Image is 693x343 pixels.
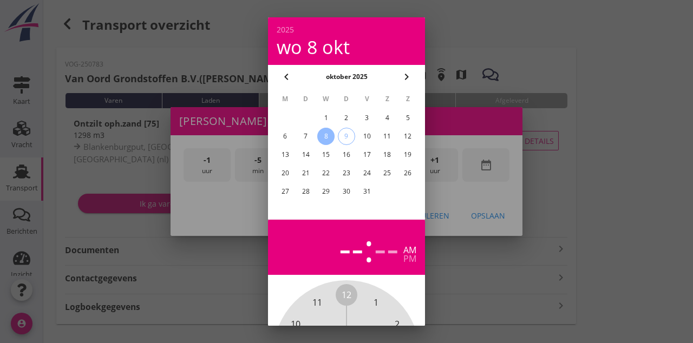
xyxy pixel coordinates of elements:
[277,146,294,163] button: 13
[399,128,416,145] button: 12
[291,318,300,331] span: 10
[358,146,376,163] button: 17
[378,109,396,127] button: 4
[277,26,416,34] div: 2025
[395,318,400,331] span: 2
[378,164,396,182] button: 25
[276,90,295,108] th: M
[358,128,376,145] button: 10
[338,128,355,145] button: 9
[338,128,355,144] div: 9
[317,128,335,145] button: 8
[277,128,294,145] button: 6
[338,146,355,163] button: 16
[403,254,416,263] div: pm
[342,288,351,301] span: 12
[358,109,376,127] button: 3
[323,69,371,85] button: oktober 2025
[337,90,356,108] th: D
[339,228,364,266] div: --
[364,228,374,266] span: :
[338,109,355,127] button: 2
[297,164,315,182] button: 21
[277,164,294,182] button: 20
[316,90,336,108] th: W
[317,109,335,127] button: 1
[338,183,355,200] button: 30
[297,128,315,145] button: 7
[296,90,316,108] th: D
[277,38,416,56] div: wo 8 okt
[312,296,322,309] span: 11
[338,164,355,182] button: 23
[280,70,293,83] i: chevron_left
[277,183,294,200] button: 27
[358,164,376,182] button: 24
[378,146,396,163] button: 18
[378,90,397,108] th: Z
[357,90,377,108] th: V
[297,146,315,163] button: 14
[403,246,416,254] div: am
[317,146,335,163] button: 15
[399,164,416,182] button: 26
[378,128,396,145] button: 11
[374,228,399,266] div: --
[297,183,315,200] button: 28
[358,183,376,200] button: 31
[317,183,335,200] button: 29
[399,146,416,163] button: 19
[317,164,335,182] button: 22
[374,296,378,309] span: 1
[400,70,413,83] i: chevron_right
[399,109,416,127] button: 5
[398,90,417,108] th: Z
